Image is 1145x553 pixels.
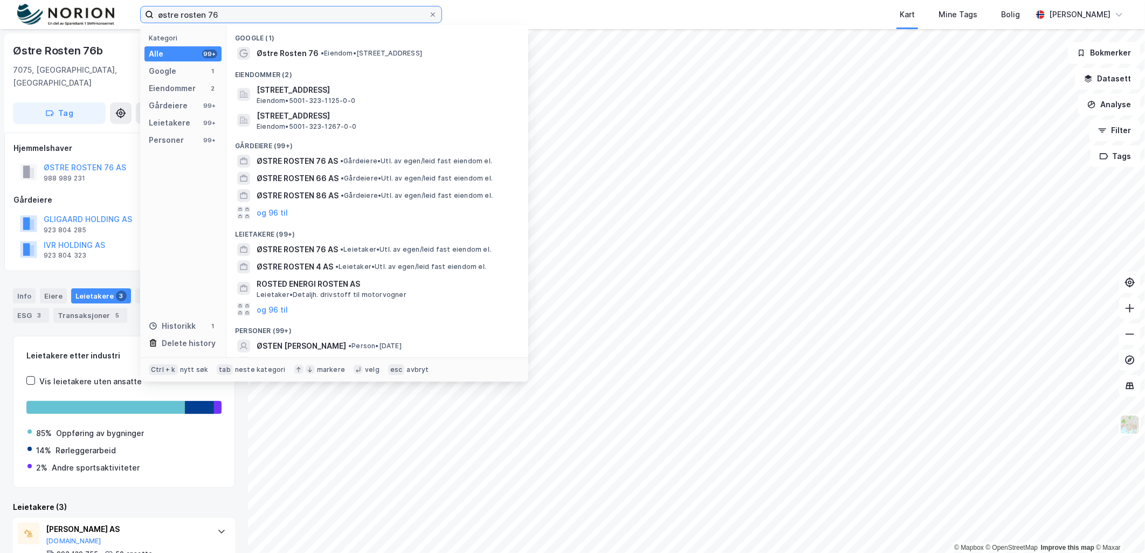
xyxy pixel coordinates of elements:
div: [PERSON_NAME] AS [46,523,206,536]
div: 99+ [202,136,217,144]
div: Eiendommer (2) [226,62,528,81]
div: Eiendommer [149,82,196,95]
span: [STREET_ADDRESS] [257,109,515,122]
div: 923 804 285 [44,226,86,234]
div: 923 804 323 [44,251,86,260]
div: Historikk [149,320,196,333]
span: • [340,245,343,253]
button: Bokmerker [1068,42,1141,64]
div: Bolig [1001,8,1020,21]
div: 14% [36,444,51,457]
div: Leietakere (3) [13,501,235,514]
span: • [335,262,339,271]
button: Tag [13,102,106,124]
div: avbryt [406,365,429,374]
div: Leietakere [149,116,190,129]
div: Leietakere etter industri [26,349,222,362]
div: 1 [209,67,217,75]
span: Gårdeiere • Utl. av egen/leid fast eiendom el. [341,191,493,200]
div: 99+ [202,101,217,110]
span: • [340,157,343,165]
div: Kontrollprogram for chat [1091,501,1145,553]
div: ESG [13,308,49,323]
span: Eiendom • 5001-323-1125-0-0 [257,96,355,105]
div: Kart [900,8,915,21]
div: Leietakere (99+) [226,222,528,241]
div: Delete history [162,337,216,350]
span: Person • [DATE] [348,342,402,350]
div: Hjemmelshaver [13,142,234,155]
div: 3 [34,310,45,321]
div: 3 [116,291,127,301]
span: ØSTRE ROSTEN 76 AS [257,155,338,168]
span: ROSTED ENERGI ROSTEN AS [257,278,515,291]
div: 85% [36,427,52,440]
button: Datasett [1075,68,1141,89]
span: ØSTEN [PERSON_NAME] [257,340,346,352]
div: Leietakere [71,288,131,303]
span: Gårdeiere • Utl. av egen/leid fast eiendom el. [340,157,492,165]
span: ØSTRE ROSTEN 76 AS [257,243,338,256]
div: Eiere [40,288,67,303]
span: Gårdeiere • Utl. av egen/leid fast eiendom el. [341,174,493,183]
div: Gårdeiere [149,99,188,112]
a: Improve this map [1041,544,1094,551]
div: tab [217,364,233,375]
div: 99+ [202,119,217,127]
div: Andre sportsaktiviteter [52,461,140,474]
div: Personer (99+) [226,318,528,337]
div: 2% [36,461,47,474]
div: Gårdeiere (99+) [226,133,528,153]
div: Østre Rosten 76b [13,42,105,59]
div: 99+ [202,50,217,58]
input: Søk på adresse, matrikkel, gårdeiere, leietakere eller personer [154,6,429,23]
span: Leietaker • Utl. av egen/leid fast eiendom el. [335,262,486,271]
button: og 96 til [257,206,288,219]
div: Kategori [149,34,222,42]
div: neste kategori [235,365,286,374]
img: Z [1120,414,1140,435]
div: Vis leietakere uten ansatte [39,375,142,388]
span: • [341,174,344,182]
span: ØSTRE ROSTEN 4 AS [257,260,333,273]
div: Transaksjoner [53,308,127,323]
span: Leietaker • Detaljh. drivstoff til motorvogner [257,291,406,299]
div: nytt søk [180,365,209,374]
div: Alle [149,47,163,60]
img: norion-logo.80e7a08dc31c2e691866.png [17,4,114,26]
div: [PERSON_NAME] [1049,8,1110,21]
span: • [341,191,344,199]
span: ØSTRE ROSTEN 66 AS [257,172,339,185]
span: Eiendom • 5001-323-1267-0-0 [257,122,356,131]
a: OpenStreetMap [986,544,1038,551]
div: 2 [209,84,217,93]
div: Ctrl + k [149,364,178,375]
div: Gårdeiere [13,193,234,206]
div: Info [13,288,36,303]
button: Tags [1091,146,1141,167]
div: 7075, [GEOGRAPHIC_DATA], [GEOGRAPHIC_DATA] [13,64,147,89]
div: Datasett [135,288,176,303]
span: • [348,342,351,350]
div: Google [149,65,176,78]
div: 988 989 231 [44,174,85,183]
iframe: Chat Widget [1091,501,1145,553]
span: • [321,49,324,57]
div: esc [388,364,405,375]
div: Mine Tags [939,8,977,21]
button: [DOMAIN_NAME] [46,537,101,545]
div: Google (1) [226,25,528,45]
button: Analyse [1078,94,1141,115]
div: Oppføring av bygninger [56,427,144,440]
div: Rørleggerarbeid [56,444,116,457]
span: Østre Rosten 76 [257,47,319,60]
button: Filter [1089,120,1141,141]
button: og 96 til [257,303,288,316]
div: 1 [209,322,217,330]
a: Mapbox [954,544,984,551]
span: Eiendom • [STREET_ADDRESS] [321,49,422,58]
span: [STREET_ADDRESS] [257,84,515,96]
div: Personer [149,134,184,147]
div: velg [365,365,380,374]
div: markere [317,365,345,374]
